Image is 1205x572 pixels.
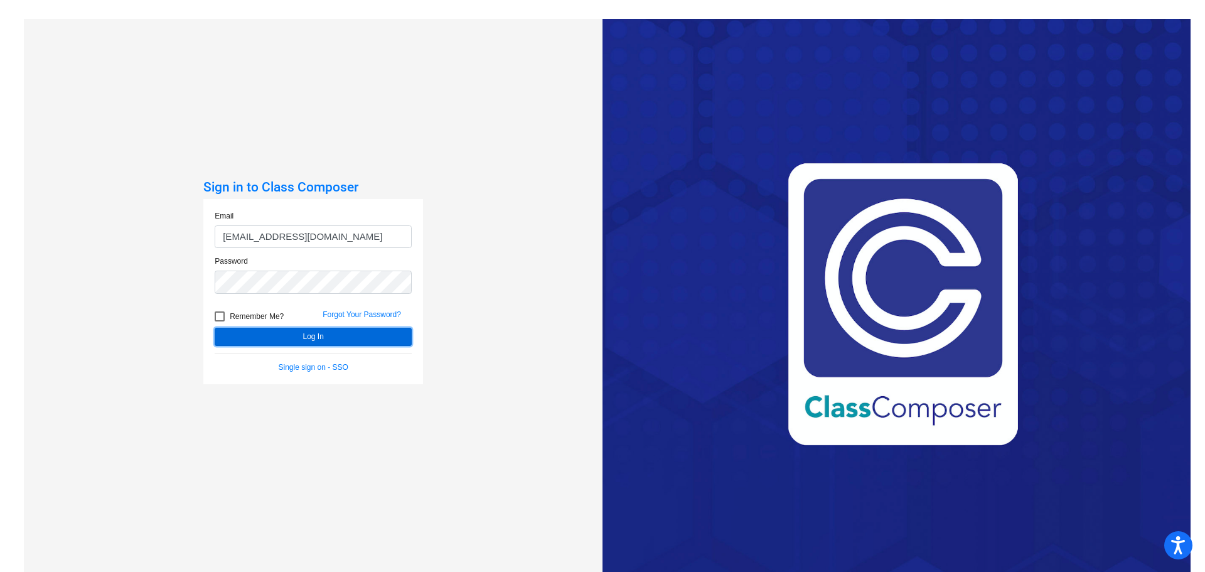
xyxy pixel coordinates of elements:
[203,180,423,195] h3: Sign in to Class Composer
[323,310,401,319] a: Forgot Your Password?
[230,309,284,324] span: Remember Me?
[215,256,248,267] label: Password
[215,210,233,222] label: Email
[215,328,412,346] button: Log In
[279,363,348,372] a: Single sign on - SSO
